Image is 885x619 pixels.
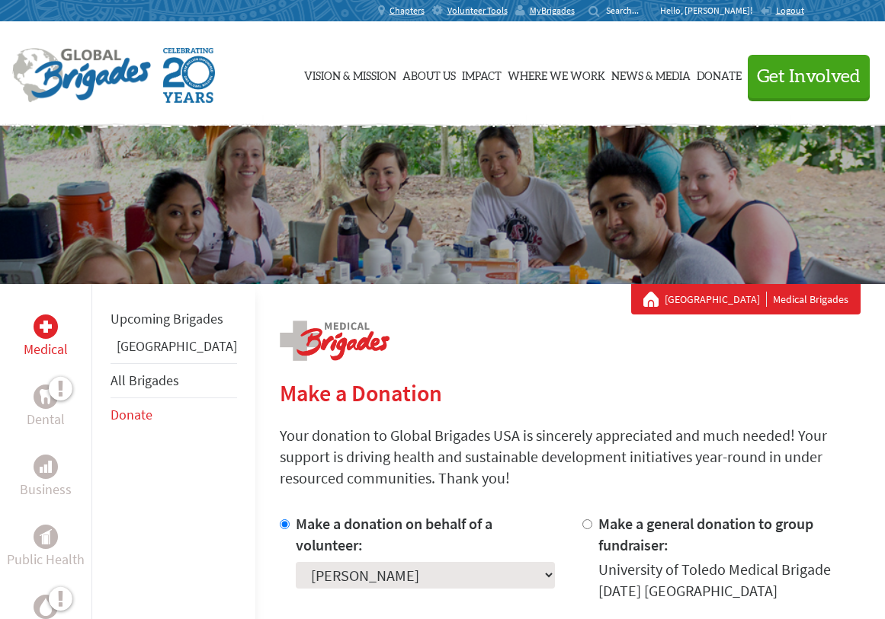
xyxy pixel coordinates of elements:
[34,595,58,619] div: Water
[296,514,492,554] label: Make a donation on behalf of a volunteer:
[20,455,72,500] a: BusinessBusiness
[402,36,456,112] a: About Us
[40,529,52,544] img: Public Health
[598,514,813,554] label: Make a general donation to group fundraiser:
[665,292,767,307] a: [GEOGRAPHIC_DATA]
[34,314,58,339] div: Medical
[757,68,861,86] span: Get Involved
[660,5,760,17] p: Hello, [PERSON_NAME]!
[34,455,58,479] div: Business
[111,406,152,423] a: Donate
[776,5,804,16] span: Logout
[643,292,848,307] div: Medical Brigades
[111,398,237,432] li: Donate
[24,314,68,360] a: MedicalMedical
[27,384,65,430] a: DentalDental
[390,5,425,17] span: Chapters
[12,48,151,103] img: Global Brigades Logo
[34,384,58,409] div: Dental
[697,36,742,112] a: Donate
[598,559,861,601] div: University of Toledo Medical Brigade [DATE] [GEOGRAPHIC_DATA]
[447,5,508,17] span: Volunteer Tools
[748,55,870,98] button: Get Involved
[508,36,605,112] a: Where We Work
[40,598,52,615] img: Water
[760,5,804,17] a: Logout
[111,302,237,336] li: Upcoming Brigades
[111,372,179,389] a: All Brigades
[280,379,861,407] h2: Make a Donation
[611,36,691,112] a: News & Media
[111,310,223,327] a: Upcoming Brigades
[27,409,65,430] p: Dental
[24,339,68,360] p: Medical
[111,363,237,398] li: All Brigades
[7,549,85,570] p: Public Health
[280,321,390,361] img: logo-medical.png
[34,525,58,549] div: Public Health
[117,337,237,355] a: [GEOGRAPHIC_DATA]
[111,336,237,363] li: Guatemala
[20,479,72,500] p: Business
[40,461,52,473] img: Business
[304,36,396,112] a: Vision & Mission
[40,389,52,404] img: Dental
[40,321,52,333] img: Medical
[530,5,575,17] span: MyBrigades
[606,5,649,16] input: Search...
[280,425,861,489] p: Your donation to Global Brigades USA is sincerely appreciated and much needed! Your support is dr...
[7,525,85,570] a: Public HealthPublic Health
[163,48,215,103] img: Global Brigades Celebrating 20 Years
[462,36,502,112] a: Impact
